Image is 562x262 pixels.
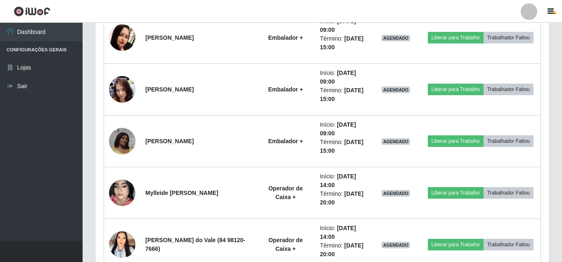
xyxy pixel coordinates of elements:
[145,138,194,144] strong: [PERSON_NAME]
[428,84,484,95] button: Liberar para Trabalho
[268,138,303,144] strong: Embalador +
[428,32,484,43] button: Liberar para Trabalho
[268,237,303,252] strong: Operador de Caixa +
[320,173,356,188] time: [DATE] 14:00
[382,138,410,145] span: AGENDADO
[145,34,194,41] strong: [PERSON_NAME]
[14,6,50,17] img: CoreUI Logo
[145,190,218,196] strong: Mylleide [PERSON_NAME]
[109,24,135,51] img: 1753885080461.jpeg
[320,86,366,103] li: Término:
[320,241,366,259] li: Término:
[320,120,366,138] li: Início:
[428,187,484,199] button: Liberar para Trabalho
[320,225,356,240] time: [DATE] 14:00
[320,172,366,190] li: Início:
[484,135,534,147] button: Trabalhador Faltou
[484,239,534,250] button: Trabalhador Faltou
[484,84,534,95] button: Trabalhador Faltou
[320,121,356,137] time: [DATE] 09:00
[320,69,366,86] li: Início:
[320,138,366,155] li: Término:
[109,228,135,261] img: 1740529187901.jpeg
[382,190,410,197] span: AGENDADO
[382,242,410,248] span: AGENDADO
[145,86,194,93] strong: [PERSON_NAME]
[320,190,366,207] li: Término:
[145,237,245,252] strong: [PERSON_NAME] do Vale (84 98120-7666)
[382,87,410,93] span: AGENDADO
[320,70,356,85] time: [DATE] 09:00
[109,128,135,154] img: 1755965630381.jpeg
[484,32,534,43] button: Trabalhador Faltou
[428,135,484,147] button: Liberar para Trabalho
[484,187,534,199] button: Trabalhador Faltou
[382,35,410,41] span: AGENDADO
[268,185,303,200] strong: Operador de Caixa +
[268,34,303,41] strong: Embalador +
[428,239,484,250] button: Liberar para Trabalho
[320,34,366,52] li: Término:
[320,224,366,241] li: Início:
[320,17,366,34] li: Início:
[268,86,303,93] strong: Embalador +
[109,169,135,216] img: 1751397040132.jpeg
[109,60,135,119] img: 1755099981522.jpeg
